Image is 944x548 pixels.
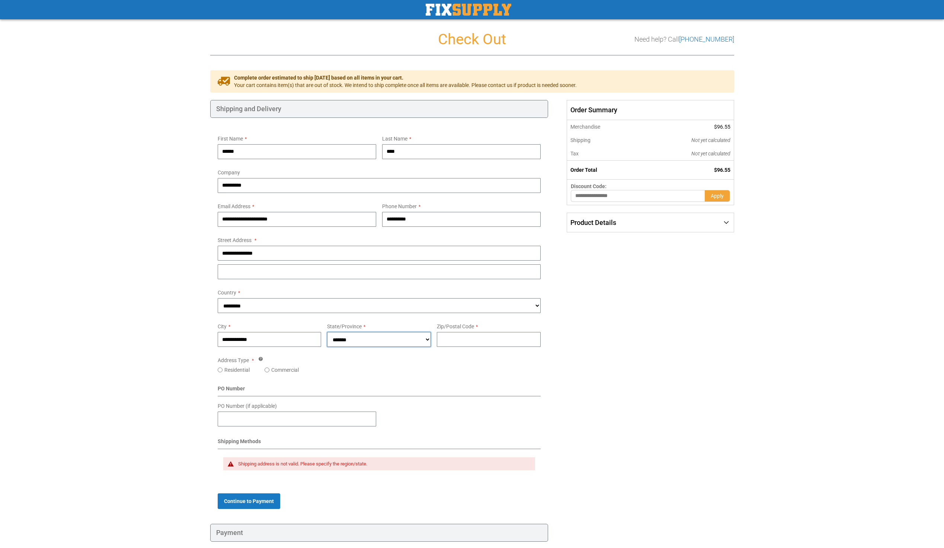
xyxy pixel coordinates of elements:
h3: Need help? Call [634,36,734,43]
div: Payment [210,524,548,542]
span: Shipping [570,137,591,143]
span: $96.55 [714,124,730,130]
span: Address Type [218,357,249,363]
span: Company [218,170,240,175]
div: Shipping and Delivery [210,100,548,118]
span: Zip/Postal Code [437,323,474,329]
span: PO Number (if applicable) [218,403,277,409]
span: Complete order estimated to ship [DATE] based on all items in your cart. [234,74,577,81]
th: Merchandise [567,120,641,133]
span: Product Details [570,219,616,226]
a: store logo [426,4,511,16]
strong: Order Total [570,167,597,173]
span: State/Province [327,323,362,329]
button: Continue to Payment [218,493,280,509]
span: Your cart contains item(s) that are out of stock. We intend to ship complete once all items are a... [234,81,577,89]
div: Shipping address is not valid. Please specify the region/state. [238,461,528,467]
div: PO Number [218,385,541,396]
span: $96.55 [714,167,730,173]
span: Apply [711,193,724,199]
span: Email Address [218,203,250,209]
span: City [218,323,227,329]
span: First Name [218,136,243,142]
span: Street Address [218,237,252,243]
label: Commercial [271,366,299,374]
div: Shipping Methods [218,438,541,449]
span: Continue to Payment [224,498,274,504]
span: Not yet calculated [691,137,730,143]
span: Last Name [382,136,407,142]
span: Country [218,290,236,296]
label: Residential [224,366,250,374]
button: Apply [705,190,730,202]
h1: Check Out [210,31,734,48]
img: Fix Industrial Supply [426,4,511,16]
a: [PHONE_NUMBER] [679,35,734,43]
span: Order Summary [567,100,734,120]
span: Discount Code: [571,183,607,189]
th: Tax [567,147,641,161]
span: Not yet calculated [691,151,730,157]
span: Phone Number [382,203,417,209]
